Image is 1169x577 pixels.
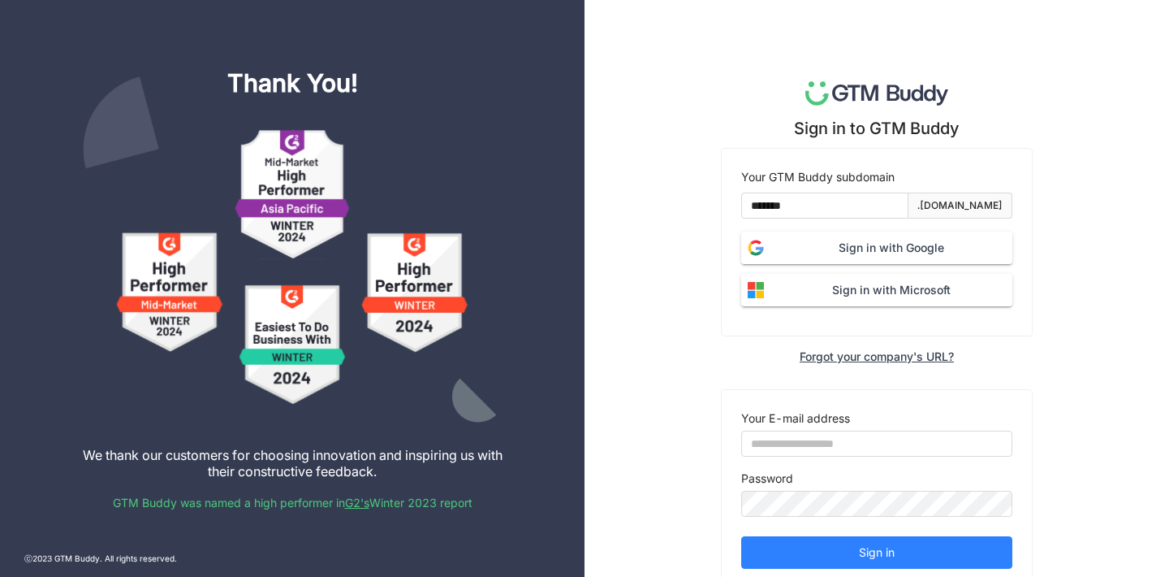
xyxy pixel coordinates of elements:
div: Sign in to GTM Buddy [794,119,960,138]
div: .[DOMAIN_NAME] [917,198,1003,214]
span: Sign in [859,544,895,562]
span: Sign in with Microsoft [770,281,1012,299]
div: Your GTM Buddy subdomain [741,168,1012,186]
img: login-google.svg [741,233,770,262]
div: Forgot your company's URL? [800,349,954,363]
span: Sign in with Google [770,239,1012,257]
label: Your E-mail address [741,410,850,427]
img: login-microsoft.svg [741,275,770,305]
label: Password [741,470,793,488]
button: Sign in [741,536,1012,569]
img: logo [805,81,949,106]
button: Sign in with Google [741,232,1012,264]
button: Sign in with Microsoft [741,274,1012,306]
a: G2's [345,496,369,510]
